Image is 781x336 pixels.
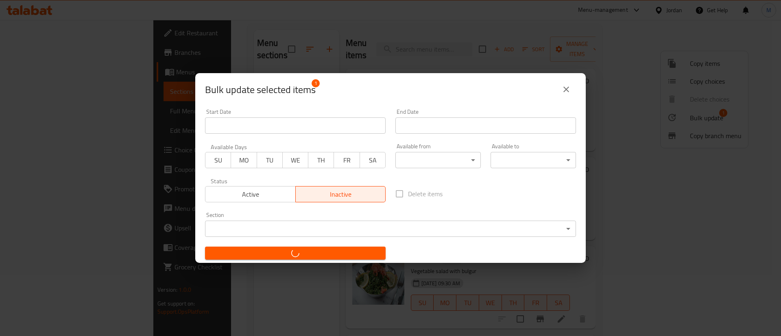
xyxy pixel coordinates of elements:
button: TU [257,152,283,168]
button: Active [205,186,296,202]
span: SA [363,154,382,166]
span: WE [286,154,305,166]
span: Delete items [408,189,443,199]
span: SU [209,154,228,166]
button: SU [205,152,231,168]
span: MO [234,154,253,166]
span: 1 [312,79,320,87]
button: WE [282,152,308,168]
span: Selected items count [205,83,316,96]
div: ​ [491,152,576,168]
button: Inactive [295,186,386,202]
button: FR [334,152,360,168]
span: TH [312,154,331,166]
span: Inactive [299,189,383,200]
button: SA [360,152,386,168]
button: MO [231,152,257,168]
span: TU [260,154,279,166]
div: ​ [205,221,576,237]
button: close [556,80,576,99]
div: ​ [395,152,481,168]
span: FR [337,154,356,166]
button: TH [308,152,334,168]
span: Active [209,189,292,200]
